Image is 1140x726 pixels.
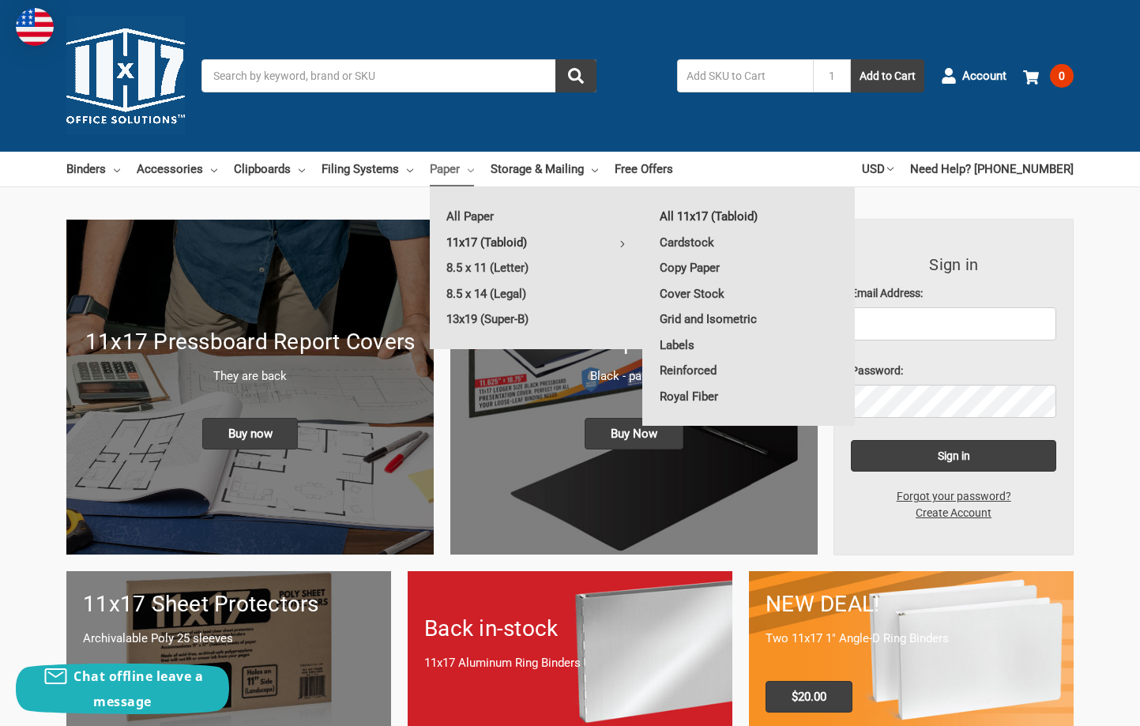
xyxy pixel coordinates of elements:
label: Password: [851,363,1056,379]
a: Account [941,55,1006,96]
span: Chat offline leave a message [73,668,203,710]
span: Buy Now [585,418,683,450]
a: Free Offers [615,152,673,186]
a: 8.5 x 11 (Letter) [430,255,642,280]
h1: 11x17 Sheet Protectors [83,588,374,621]
a: 11x17 (Tabloid) [430,230,642,255]
a: Filing Systems [322,152,413,186]
input: Search by keyword, brand or SKU [201,59,596,92]
a: Paper [430,152,474,186]
span: Buy now [202,418,299,450]
h1: Back in-stock [424,612,716,645]
h1: NEW DEAL! [766,588,1057,621]
input: Add SKU to Cart [677,59,813,92]
a: 13x19 (Super-B) [430,307,642,332]
a: All Paper [430,204,642,229]
a: Need Help? [PHONE_NUMBER] [910,152,1074,186]
a: Copy Paper [643,255,855,280]
p: They are back [83,367,417,386]
a: USD [862,152,894,186]
a: Binders [66,152,120,186]
a: Storage & Mailing [491,152,598,186]
p: Two 11x17 1" Angle-D Ring Binders [766,630,1057,648]
a: Reinforced [643,358,855,383]
button: Add to Cart [851,59,924,92]
img: 11x17.com [66,17,185,135]
p: 11x17 Aluminum Ring Binders [424,654,716,672]
button: Chat offline leave a message [16,664,229,714]
a: 11x17 Report Covers 11x17 Report Covers Black - pack of 6 Buy Now [450,220,818,555]
a: New 11x17 Pressboard Binders 11x17 Pressboard Report Covers They are back Buy now [66,220,434,555]
img: duty and tax information for United States [16,8,54,46]
a: Cover Stock [643,281,855,307]
a: 0 [1023,55,1074,96]
span: $20.00 [766,681,852,713]
h1: 11x17 Pressboard Report Covers [83,325,417,359]
img: New 11x17 Pressboard Binders [66,220,434,555]
a: Cardstock [643,230,855,255]
a: Clipboards [234,152,305,186]
span: 0 [1050,64,1074,88]
p: Archivalable Poly 25 sleeves [83,630,374,648]
a: 8.5 x 14 (Legal) [430,281,642,307]
a: Labels [643,333,855,358]
p: Black - pack of 6 [467,367,801,386]
a: All 11x17 (Tabloid) [643,204,855,229]
label: Email Address: [851,285,1056,302]
a: Royal Fiber [643,384,855,409]
h3: Sign in [851,253,1056,276]
a: Create Account [907,505,1000,521]
span: Account [962,67,1006,85]
a: Accessories [137,152,217,186]
a: Forgot your password? [888,488,1020,505]
input: Sign in [851,440,1056,472]
a: Grid and Isometric [643,307,855,332]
